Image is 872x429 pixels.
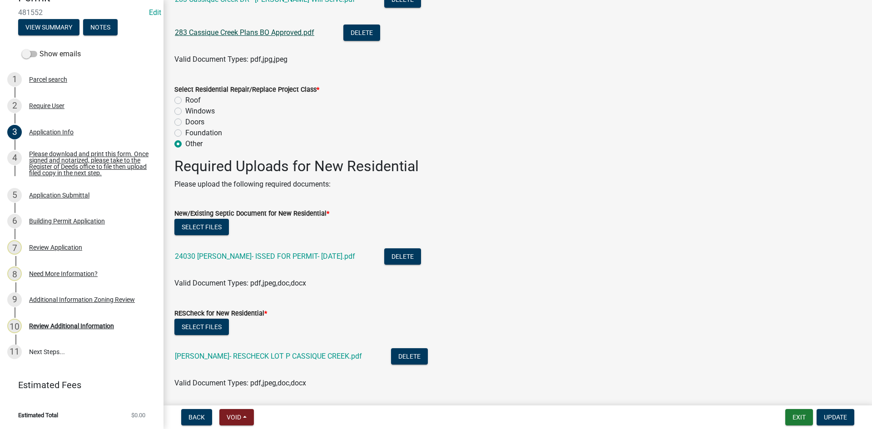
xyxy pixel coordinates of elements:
[343,29,380,38] wm-modal-confirm: Delete Document
[185,95,201,106] label: Roof
[7,72,22,87] div: 1
[185,138,203,149] label: Other
[188,414,205,421] span: Back
[83,24,118,31] wm-modal-confirm: Notes
[343,25,380,41] button: Delete
[29,151,149,176] div: Please download and print this form. Once signed and notarized, please take to the Register of De...
[7,266,22,281] div: 8
[18,24,79,31] wm-modal-confirm: Summary
[29,323,114,329] div: Review Additional Information
[29,129,74,135] div: Application Info
[7,345,22,359] div: 11
[131,412,145,418] span: $0.00
[384,252,421,261] wm-modal-confirm: Delete Document
[29,192,89,198] div: Application Submittal
[29,218,105,224] div: Building Permit Application
[185,106,215,117] label: Windows
[181,409,212,425] button: Back
[29,103,64,109] div: Require User
[817,409,854,425] button: Update
[219,409,254,425] button: Void
[174,158,861,175] h2: Required Uploads for New Residential
[785,409,813,425] button: Exit
[391,352,428,361] wm-modal-confirm: Delete Document
[7,240,22,255] div: 7
[7,99,22,113] div: 2
[149,8,161,17] wm-modal-confirm: Edit Application Number
[29,76,67,83] div: Parcel search
[185,128,222,138] label: Foundation
[7,319,22,333] div: 10
[174,211,329,217] label: New/Existing Septic Document for New Residential
[7,376,149,394] a: Estimated Fees
[22,49,81,59] label: Show emails
[18,19,79,35] button: View Summary
[391,348,428,365] button: Delete
[175,252,355,261] a: 24030 [PERSON_NAME]- ISSED FOR PERMIT- [DATE].pdf
[824,414,847,421] span: Update
[174,179,861,190] p: Please upload the following required documents:
[174,279,306,287] span: Valid Document Types: pdf,jpeg,doc,docx
[18,412,58,418] span: Estimated Total
[18,8,145,17] span: 481552
[29,244,82,251] div: Review Application
[7,292,22,307] div: 9
[29,271,98,277] div: Need More Information?
[7,214,22,228] div: 6
[175,352,362,360] a: [PERSON_NAME]- RESCHECK LOT P CASSIQUE CREEK.pdf
[174,55,287,64] span: Valid Document Types: pdf,jpg,jpeg
[174,87,319,93] label: Select Residential Repair/Replace Project Class
[174,379,306,387] span: Valid Document Types: pdf,jpeg,doc,docx
[7,151,22,165] div: 4
[174,219,229,235] button: Select files
[7,125,22,139] div: 3
[7,188,22,202] div: 5
[174,311,267,317] label: RESCheck for New Residential
[174,319,229,335] button: Select files
[149,8,161,17] a: Edit
[175,28,314,37] a: 283 Cassique Creek Plans BO Approved.pdf
[384,248,421,265] button: Delete
[29,296,135,303] div: Additional Information Zoning Review
[83,19,118,35] button: Notes
[227,414,241,421] span: Void
[185,117,204,128] label: Doors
